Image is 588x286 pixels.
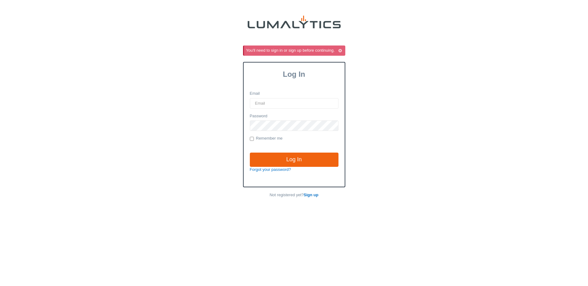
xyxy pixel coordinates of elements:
input: Remember me [250,137,254,141]
input: Log In [250,153,338,167]
label: Remember me [250,136,283,142]
a: Sign up [304,193,319,197]
label: Email [250,91,260,97]
a: Forgot your password? [250,167,291,172]
h3: Log In [244,70,345,79]
p: Not registered yet? [243,192,345,198]
img: lumalytics-black-e9b537c871f77d9ce8d3a6940f85695cd68c596e3f819dc492052d1098752254.png [248,15,341,28]
input: Email [250,98,338,109]
div: You'll need to sign in or sign up before continuing. [246,48,344,54]
label: Password [250,113,267,119]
